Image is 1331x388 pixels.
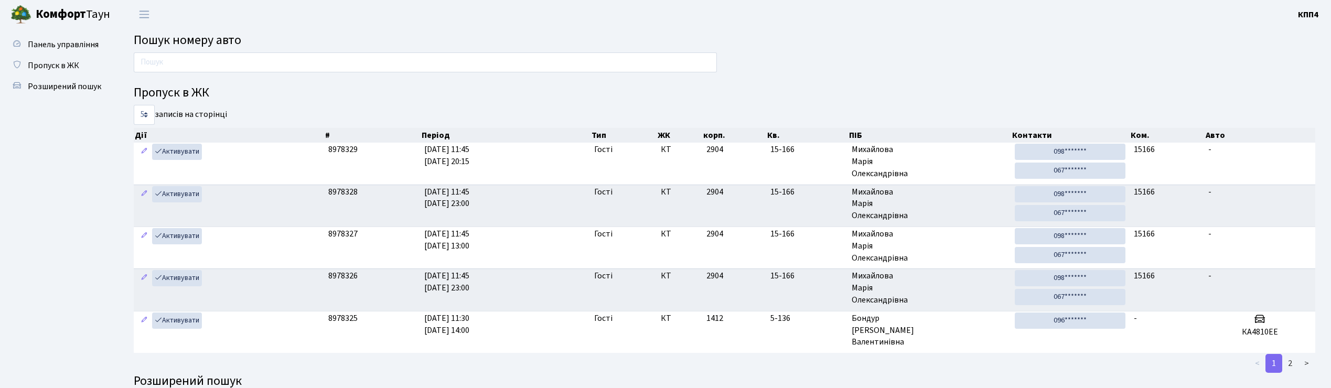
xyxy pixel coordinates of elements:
[770,228,843,240] span: 15-166
[424,312,469,336] span: [DATE] 11:30 [DATE] 14:00
[706,186,723,198] span: 2904
[661,186,698,198] span: КТ
[138,228,151,244] a: Редагувати
[1011,128,1130,143] th: Контакти
[5,76,110,97] a: Розширений пошук
[591,128,657,143] th: Тип
[10,4,31,25] img: logo.png
[770,312,843,325] span: 5-136
[1282,354,1298,373] a: 2
[328,270,358,282] span: 8978326
[1130,128,1205,143] th: Ком.
[661,312,698,325] span: КТ
[134,105,155,125] select: записів на сторінці
[1208,327,1311,337] h5: КА4810ЕЕ
[1208,144,1211,155] span: -
[131,6,157,23] button: Переключити навігацію
[152,144,202,160] a: Активувати
[134,85,1315,101] h4: Пропуск в ЖК
[328,144,358,155] span: 8978329
[852,270,1006,306] span: Михайлова Марія Олександрівна
[852,186,1006,222] span: Михайлова Марія Олександрівна
[770,186,843,198] span: 15-166
[661,144,698,156] span: КТ
[328,186,358,198] span: 8978328
[852,228,1006,264] span: Михайлова Марія Олександрівна
[152,186,202,202] a: Активувати
[706,270,723,282] span: 2904
[702,128,766,143] th: корп.
[706,228,723,240] span: 2904
[848,128,1011,143] th: ПІБ
[36,6,86,23] b: Комфорт
[594,228,613,240] span: Гості
[138,270,151,286] a: Редагувати
[1134,228,1155,240] span: 15166
[594,312,613,325] span: Гості
[594,144,613,156] span: Гості
[1205,128,1316,143] th: Авто
[1134,312,1137,324] span: -
[28,81,101,92] span: Розширений пошук
[594,270,613,282] span: Гості
[657,128,702,143] th: ЖК
[1208,228,1211,240] span: -
[1134,270,1155,282] span: 15166
[1134,144,1155,155] span: 15166
[424,270,469,294] span: [DATE] 11:45 [DATE] 23:00
[852,144,1006,180] span: Михайлова Марія Олександрівна
[1298,354,1315,373] a: >
[661,228,698,240] span: КТ
[134,128,324,143] th: Дії
[138,312,151,329] a: Редагувати
[328,228,358,240] span: 8978327
[328,312,358,324] span: 8978325
[134,105,227,125] label: записів на сторінці
[421,128,591,143] th: Період
[28,39,99,50] span: Панель управління
[424,228,469,252] span: [DATE] 11:45 [DATE] 13:00
[28,60,79,71] span: Пропуск в ЖК
[152,270,202,286] a: Активувати
[424,144,469,167] span: [DATE] 11:45 [DATE] 20:15
[706,144,723,155] span: 2904
[152,312,202,329] a: Активувати
[424,186,469,210] span: [DATE] 11:45 [DATE] 23:00
[1298,9,1318,20] b: КПП4
[661,270,698,282] span: КТ
[1298,8,1318,21] a: КПП4
[1265,354,1282,373] a: 1
[770,270,843,282] span: 15-166
[706,312,723,324] span: 1412
[138,144,151,160] a: Редагувати
[138,186,151,202] a: Редагувати
[5,55,110,76] a: Пропуск в ЖК
[852,312,1006,349] span: Бондур [PERSON_NAME] Валентинівна
[152,228,202,244] a: Активувати
[1134,186,1155,198] span: 15166
[1208,186,1211,198] span: -
[766,128,847,143] th: Кв.
[1208,270,1211,282] span: -
[36,6,110,24] span: Таун
[770,144,843,156] span: 15-166
[324,128,420,143] th: #
[134,31,241,49] span: Пошук номеру авто
[5,34,110,55] a: Панель управління
[594,186,613,198] span: Гості
[134,52,717,72] input: Пошук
